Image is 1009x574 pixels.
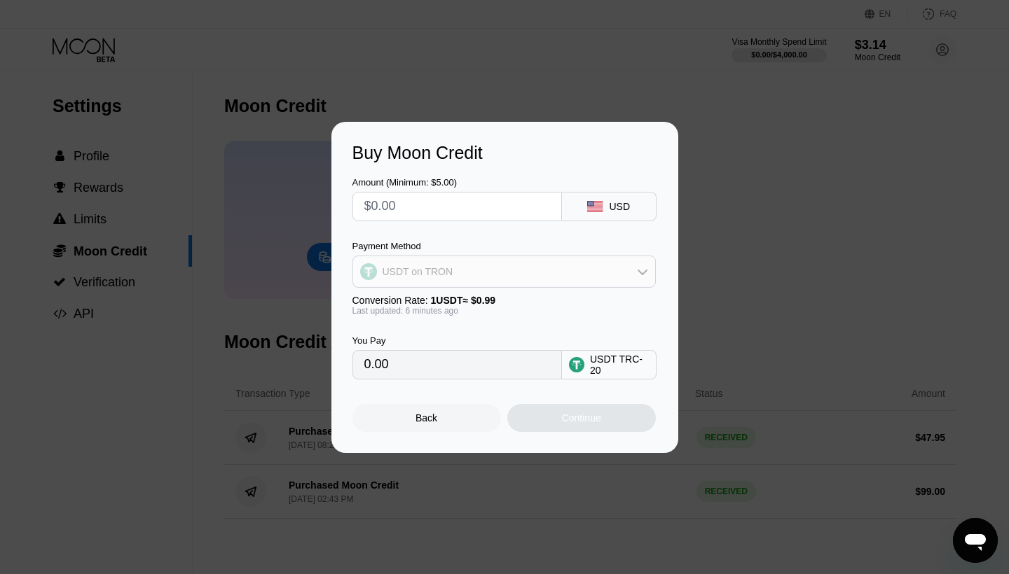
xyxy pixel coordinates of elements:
[352,241,656,251] div: Payment Method
[352,143,657,163] div: Buy Moon Credit
[352,404,501,432] div: Back
[353,258,655,286] div: USDT on TRON
[383,266,453,277] div: USDT on TRON
[352,295,656,306] div: Conversion Rate:
[352,335,562,346] div: You Pay
[364,192,550,220] input: $0.00
[609,201,630,212] div: USD
[352,177,562,188] div: Amount (Minimum: $5.00)
[953,518,998,563] iframe: Button to launch messaging window
[590,353,649,376] div: USDT TRC-20
[431,295,496,306] span: 1 USDT ≈ $0.99
[416,412,437,423] div: Back
[352,306,656,316] div: Last updated: 6 minutes ago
